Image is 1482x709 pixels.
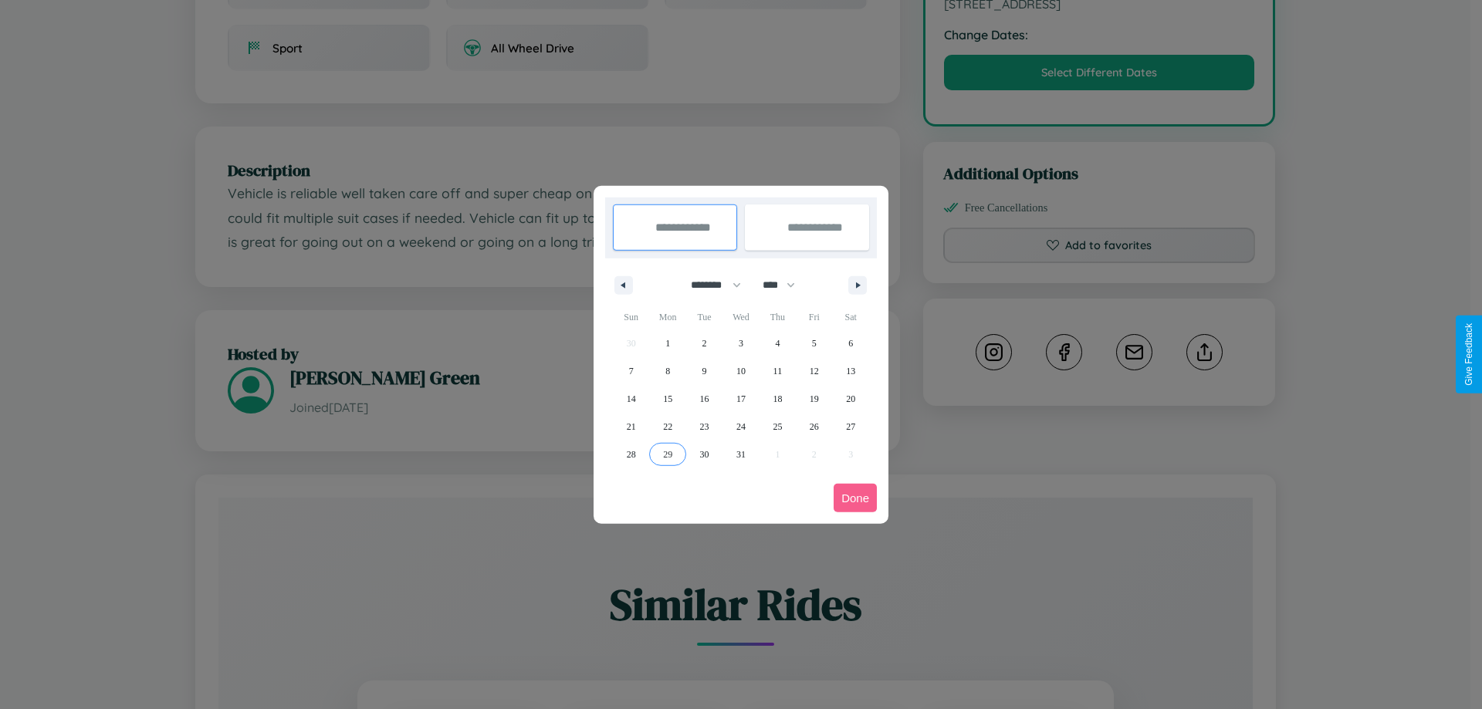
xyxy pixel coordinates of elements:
button: 22 [649,413,685,441]
button: 3 [722,329,759,357]
button: 21 [613,413,649,441]
button: 31 [722,441,759,468]
span: 7 [629,357,634,385]
span: 18 [773,385,782,413]
button: 28 [613,441,649,468]
span: 27 [846,413,855,441]
button: 14 [613,385,649,413]
span: 11 [773,357,783,385]
button: 7 [613,357,649,385]
button: 5 [796,329,832,357]
span: 24 [736,413,746,441]
button: 10 [722,357,759,385]
span: 28 [627,441,636,468]
span: 13 [846,357,855,385]
span: 1 [665,329,670,357]
button: 29 [649,441,685,468]
button: 20 [833,385,869,413]
button: 19 [796,385,832,413]
button: 16 [686,385,722,413]
button: 15 [649,385,685,413]
button: 4 [760,329,796,357]
button: 18 [760,385,796,413]
button: 30 [686,441,722,468]
button: 26 [796,413,832,441]
span: Mon [649,305,685,329]
button: 8 [649,357,685,385]
button: Done [834,484,877,512]
button: 17 [722,385,759,413]
span: 20 [846,385,855,413]
span: 29 [663,441,672,468]
button: 9 [686,357,722,385]
span: Thu [760,305,796,329]
span: 22 [663,413,672,441]
span: 21 [627,413,636,441]
span: Wed [722,305,759,329]
span: Fri [796,305,832,329]
button: 6 [833,329,869,357]
span: 15 [663,385,672,413]
button: 12 [796,357,832,385]
span: 9 [702,357,707,385]
button: 11 [760,357,796,385]
span: 16 [700,385,709,413]
span: 3 [739,329,743,357]
span: 2 [702,329,707,357]
span: 14 [627,385,636,413]
span: 17 [736,385,746,413]
span: 23 [700,413,709,441]
button: 13 [833,357,869,385]
button: 1 [649,329,685,357]
span: 30 [700,441,709,468]
span: Sat [833,305,869,329]
span: 19 [810,385,819,413]
div: Give Feedback [1463,323,1474,386]
span: 6 [848,329,853,357]
span: Sun [613,305,649,329]
button: 23 [686,413,722,441]
span: 4 [775,329,780,357]
button: 27 [833,413,869,441]
span: Tue [686,305,722,329]
span: 8 [665,357,670,385]
button: 24 [722,413,759,441]
span: 5 [812,329,817,357]
button: 2 [686,329,722,357]
span: 26 [810,413,819,441]
span: 25 [773,413,782,441]
span: 10 [736,357,746,385]
span: 12 [810,357,819,385]
button: 25 [760,413,796,441]
span: 31 [736,441,746,468]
